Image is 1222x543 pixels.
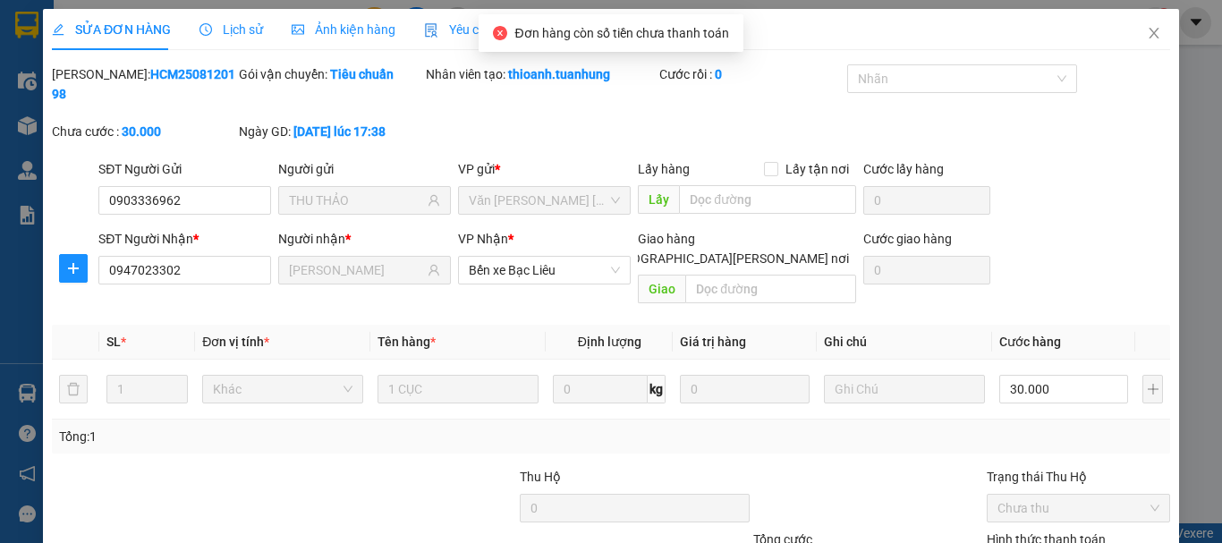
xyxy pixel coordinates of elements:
input: 0 [680,375,809,403]
span: Tên hàng [378,335,436,349]
input: Dọc đường [685,275,855,303]
span: SỬA ĐƠN HÀNG [52,22,171,37]
b: thioanh.tuanhung [508,67,610,81]
button: delete [59,375,88,403]
span: VP Nhận [458,232,508,246]
span: Đơn hàng còn số tiền chưa thanh toán [514,26,728,40]
div: Trạng thái Thu Hộ [987,467,1170,487]
span: Lấy hàng [638,162,690,176]
span: Lấy [638,185,679,214]
span: Định lượng [577,335,641,349]
div: SĐT Người Gửi [98,159,271,179]
img: icon [424,23,438,38]
span: edit [52,23,64,36]
button: plus [1142,375,1163,403]
span: clock-circle [199,23,212,36]
span: Cước hàng [999,335,1061,349]
input: Cước lấy hàng [862,186,990,215]
b: HCM2508120198 [52,67,235,101]
input: Tên người gửi [289,191,424,210]
span: Văn phòng Hồ Chí Minh [469,187,620,214]
div: SĐT Người Nhận [98,229,271,249]
div: Chưa cước : [52,122,235,141]
span: Ảnh kiện hàng [292,22,395,37]
div: Người nhận [278,229,451,249]
span: user [428,264,440,276]
div: Gói vận chuyển: [239,64,422,84]
span: Đơn vị tính [202,335,269,349]
span: Chưa thu [997,495,1159,522]
span: close [1147,26,1161,40]
th: Ghi chú [817,325,992,360]
div: Tổng: 1 [59,427,473,446]
b: 30.000 [122,124,161,139]
input: VD: Bàn, Ghế [378,375,539,403]
b: Tiêu chuẩn [330,67,394,81]
span: [GEOGRAPHIC_DATA][PERSON_NAME] nơi [604,249,855,268]
span: plus [60,261,87,276]
div: Ngày GD: [239,122,422,141]
span: user [428,194,440,207]
div: [PERSON_NAME]: [52,64,235,104]
div: Người gửi [278,159,451,179]
span: Khác [213,376,352,403]
b: [DATE] lúc 17:38 [293,124,386,139]
span: Yêu cầu xuất hóa đơn điện tử [424,22,613,37]
span: picture [292,23,304,36]
span: Bến xe Bạc Liêu [469,257,620,284]
span: Giao [638,275,685,303]
input: Tên người nhận [289,260,424,280]
b: 0 [715,67,722,81]
span: SL [106,335,121,349]
label: Cước giao hàng [862,232,951,246]
input: Dọc đường [679,185,855,214]
span: Lấy tận nơi [777,159,855,179]
div: Cước rồi : [659,64,843,84]
span: Thu Hộ [519,470,560,484]
div: Nhân viên tạo: [426,64,656,84]
span: Giao hàng [638,232,695,246]
label: Cước lấy hàng [862,162,943,176]
button: Close [1129,9,1179,59]
button: plus [59,254,88,283]
span: close-circle [493,26,507,40]
span: Giá trị hàng [680,335,746,349]
span: Lịch sử [199,22,263,37]
div: VP gửi [458,159,631,179]
span: kg [648,375,666,403]
input: Ghi Chú [824,375,985,403]
input: Cước giao hàng [862,256,990,284]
